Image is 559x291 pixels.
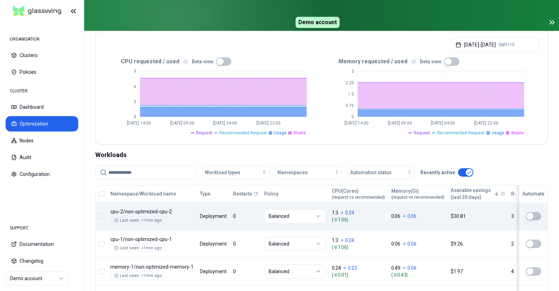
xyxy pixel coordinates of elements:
[296,17,340,28] span: Demo account
[420,58,443,65] p: Beta view:
[6,84,78,98] div: CLUSTER
[6,253,78,269] button: Changelog
[391,213,400,220] p: 0.06
[499,42,515,48] span: GMT+10
[233,268,258,275] div: 0
[6,64,78,80] button: Policies
[275,165,342,179] button: Namespaces
[437,130,485,136] span: Recommended Request
[407,264,416,271] p: 0.06
[351,69,354,74] tspan: 3
[391,271,444,278] span: ( 0.43 )
[344,121,369,126] tspan: [DATE] 14:00
[450,38,539,52] button: [DATE]-[DATE]GMT+10
[213,121,237,126] tspan: [DATE] 04:00
[391,187,444,200] div: Memory(Gi)
[511,187,535,201] button: Replica(s)
[345,209,354,216] p: 0.24
[332,187,385,201] button: CPU(Cores)(request vs recommended)
[451,268,505,275] div: $1.97
[134,99,136,104] tspan: 3
[332,244,385,251] span: ( 1.06 )
[134,84,136,89] tspan: 6
[205,169,240,176] span: Workload types
[451,240,505,247] div: $9.26
[202,165,269,179] button: Workload types
[420,169,455,176] p: Recently active
[511,240,535,247] div: 2
[110,208,194,215] p: non-optimized-cpu-2
[6,133,78,148] button: Nodes
[274,130,286,136] span: Usage
[6,150,78,165] button: Audit
[200,187,210,201] button: Type
[511,213,535,220] div: 3
[200,213,227,220] div: Deployment
[264,190,326,197] div: Policy
[233,190,252,197] p: Restarts
[114,273,162,278] div: Last seen: <1min ago
[332,187,385,200] div: CPU(Cores)
[431,121,455,126] tspan: [DATE] 04:00
[474,121,498,126] tspan: [DATE] 23:00
[6,116,78,132] button: Optimization
[196,130,212,136] span: Request
[511,268,535,275] div: 4
[511,130,524,136] span: Waste
[6,221,78,235] div: SUPPORT
[345,103,354,108] tspan: 0.75
[104,57,322,66] div: CPU requested / used
[348,92,354,97] tspan: 1.5
[322,57,539,66] div: Memory requested / used
[110,236,194,243] p: non-optimized-cpu-1
[114,245,162,251] div: Last seen: <1min ago
[170,121,194,126] tspan: [DATE] 09:00
[351,114,354,119] tspan: 0
[6,166,78,182] button: Configuration
[348,165,415,179] button: Automation status
[134,114,136,119] tspan: 0
[114,218,162,223] div: Last seen: <1min ago
[332,209,338,216] p: 1.3
[233,213,258,220] div: 0
[110,187,176,201] button: Namespace/Workload name
[391,264,400,271] p: 0.49
[192,58,215,65] p: Beta view:
[414,130,430,136] span: Request
[233,240,258,247] div: 0
[387,121,412,126] tspan: [DATE] 09:00
[6,32,78,46] div: ORGANISATION
[391,240,400,247] p: 0.06
[407,213,416,220] p: 0.06
[407,240,416,247] p: 0.06
[332,271,385,278] span: ( 0.01 )
[200,240,227,247] div: Deployment
[6,236,78,252] button: Documentation
[391,187,444,201] button: Memory(Gi)(request vs recommended)
[451,187,499,201] button: Available savings(last 30 days)
[256,121,281,126] tspan: [DATE] 23:00
[332,264,341,271] p: 0.24
[95,150,548,160] div: Workloads
[277,169,308,176] span: Namespaces
[345,80,354,85] tspan: 2.25
[6,99,78,115] button: Dashboard
[345,237,354,244] p: 0.24
[134,69,136,74] tspan: 9
[219,130,267,136] span: Recommended Request
[200,268,227,275] div: Deployment
[127,121,151,126] tspan: [DATE] 14:00
[293,130,306,136] span: Waste
[350,169,392,176] span: Automation status
[391,194,444,200] span: (request vs recommended)
[10,3,64,20] img: GlassWing
[110,263,194,270] p: non-optimized-memory-1
[451,213,505,220] div: $30.81
[522,190,544,197] div: Automate
[348,264,357,271] p: 0.23
[332,194,385,200] span: (request vs recommended)
[6,48,78,63] button: Clusters
[332,237,338,244] p: 1.3
[332,216,385,223] span: ( 1.06 )
[492,130,504,136] span: Usage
